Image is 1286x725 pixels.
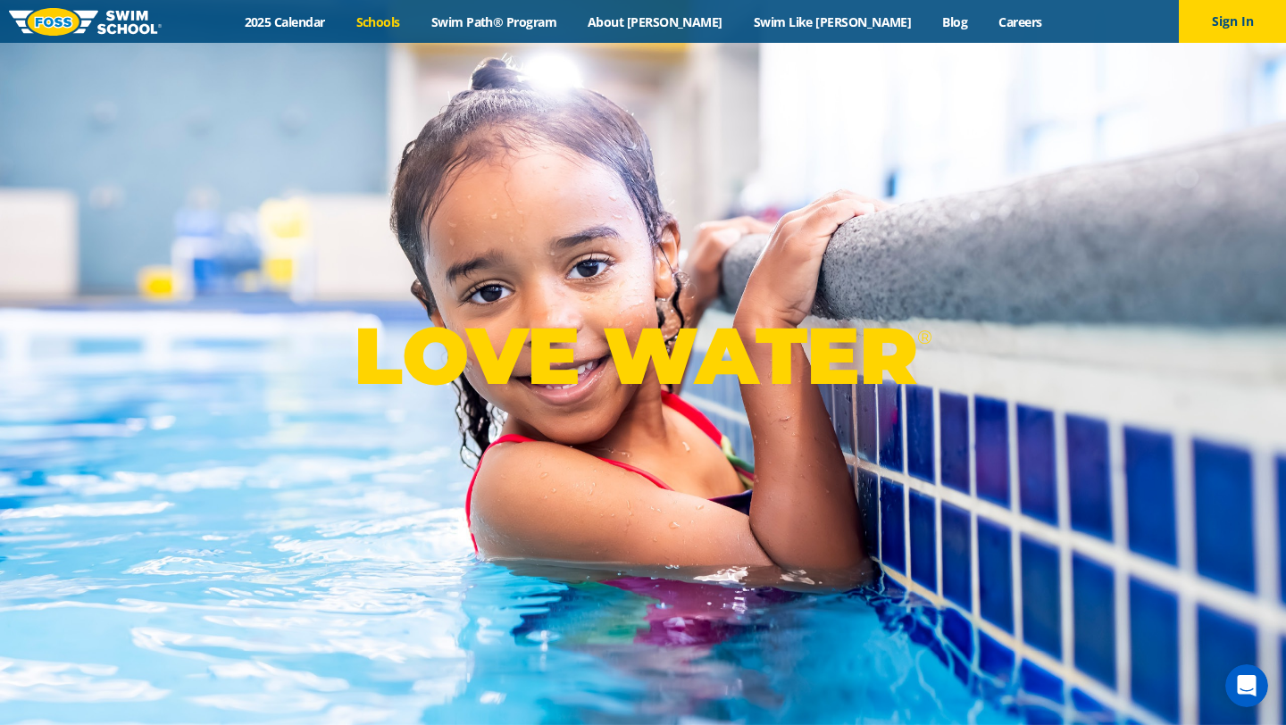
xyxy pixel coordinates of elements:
[9,8,162,36] img: FOSS Swim School Logo
[738,13,927,30] a: Swim Like [PERSON_NAME]
[354,308,931,404] p: LOVE WATER
[917,326,931,348] sup: ®
[1225,664,1268,707] iframe: Intercom live chat
[983,13,1057,30] a: Careers
[572,13,739,30] a: About [PERSON_NAME]
[340,13,415,30] a: Schools
[229,13,340,30] a: 2025 Calendar
[927,13,983,30] a: Blog
[415,13,572,30] a: Swim Path® Program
